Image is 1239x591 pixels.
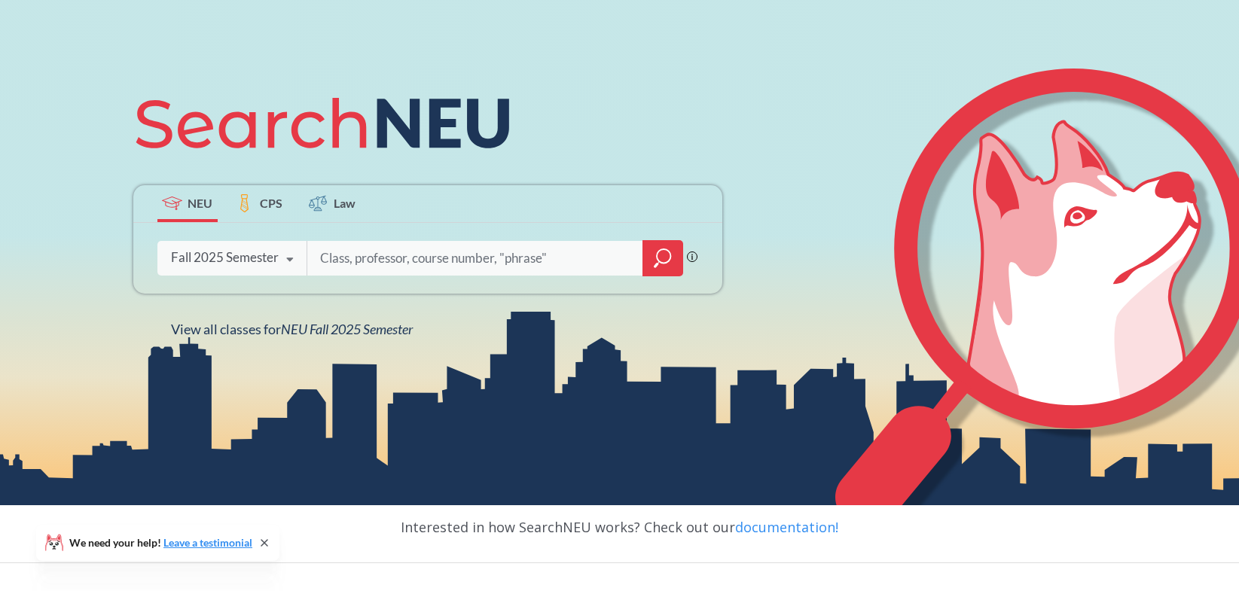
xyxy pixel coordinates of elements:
[334,194,356,212] span: Law
[281,321,413,337] span: NEU Fall 2025 Semester
[319,242,632,274] input: Class, professor, course number, "phrase"
[654,248,672,269] svg: magnifying glass
[171,249,279,266] div: Fall 2025 Semester
[642,240,683,276] div: magnifying glass
[260,194,282,212] span: CPS
[735,518,838,536] a: documentation!
[188,194,212,212] span: NEU
[171,321,413,337] span: View all classes for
